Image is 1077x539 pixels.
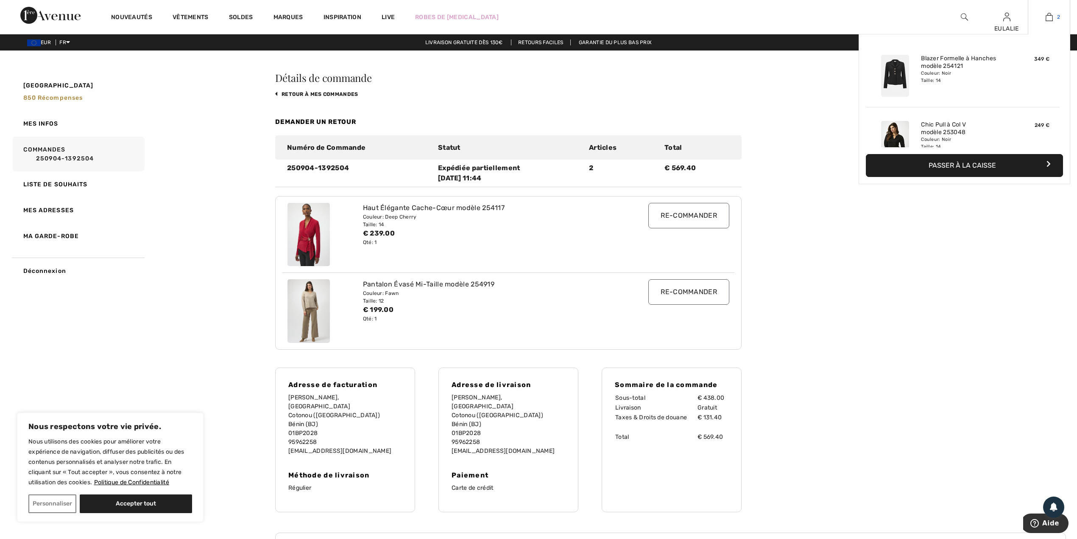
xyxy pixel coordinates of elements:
[282,143,433,153] div: Numéro de Commande
[615,432,697,442] td: Total
[452,393,565,455] p: [PERSON_NAME], [GEOGRAPHIC_DATA] Cotonou ([GEOGRAPHIC_DATA]) Bénin (BJ) 01BP2028 95962258 [EMAIL_...
[648,279,729,305] input: Re-commander
[572,39,659,45] a: Garantie du plus bas prix
[921,70,1004,84] div: Couleur: Noir Taille: 14
[584,163,659,183] div: 2
[287,279,330,343] img: joseph-ribkoff-pants-fawn_254919a_1_7976_search.jpg
[287,203,330,267] img: joseph-ribkoff-tops-deep-cherry_254117d_1_fc68_search.jpg
[27,39,41,46] img: Euro
[11,258,145,284] a: Déconnexion
[881,121,909,163] img: Chic Pull à Col V modèle 253048
[11,137,145,171] a: Commandes
[363,297,617,305] div: Taille: 12
[80,494,192,513] button: Accepter tout
[1057,13,1060,21] span: 2
[452,381,565,389] h4: Adresse de livraison
[23,154,142,163] a: 250904-1392504
[11,111,145,137] a: Mes infos
[23,81,94,90] span: [GEOGRAPHIC_DATA]
[282,163,433,183] div: 250904-1392504
[59,39,70,45] span: FR
[229,14,253,22] a: Soldes
[288,381,402,389] h4: Adresse de facturation
[697,403,728,413] td: Gratuit
[23,94,83,101] span: 850 récompenses
[363,221,617,228] div: Taille: 14
[273,14,303,22] a: Marques
[615,393,697,403] td: Sous-total
[1046,12,1053,22] img: Mon panier
[615,413,697,422] td: Taxes & Droits de douane
[921,121,1004,136] a: Chic Pull à Col V modèle 253048
[20,7,81,24] img: 1ère Avenue
[659,163,735,183] div: € 569.40
[11,171,145,197] a: Liste de souhaits
[363,289,617,297] div: Couleur: Fawn
[1023,514,1069,535] iframe: Ouvre un widget dans lequel vous pouvez trouver plus d’informations
[363,213,617,221] div: Couleur: Deep Cherry
[584,143,659,153] div: Articles
[275,118,356,126] a: Demander un retour
[363,203,617,213] div: Haut Élégante Cache-Cœur modèle 254117
[28,421,192,432] p: Nous respectons votre vie privée.
[288,483,402,492] p: Régulier
[363,239,617,246] div: Qté: 1
[881,55,909,97] img: Blazer Formelle à Hanches modèle 254121
[27,39,54,45] span: EUR
[659,143,735,153] div: Total
[452,483,565,492] p: Carte de crédit
[11,197,145,223] a: Mes adresses
[697,413,728,422] td: € 131.40
[363,228,617,239] div: € 239.00
[697,432,728,442] td: € 569.40
[11,223,145,249] a: Ma garde-robe
[986,24,1027,33] div: EULALIE
[94,478,170,486] a: Politique de Confidentialité
[363,279,617,289] div: Pantalon Évasé Mi-Taille modèle 254919
[615,403,697,413] td: Livraison
[288,393,402,455] p: [PERSON_NAME], [GEOGRAPHIC_DATA] Cotonou ([GEOGRAPHIC_DATA]) Bénin (BJ) 01BP2028 95962258 [EMAIL_...
[275,91,358,97] a: retour à mes commandes
[28,494,76,513] button: Personnaliser
[511,39,571,45] a: Retours faciles
[866,154,1063,177] button: Passer à la caisse
[363,315,617,323] div: Qté: 1
[173,14,209,22] a: Vêtements
[921,136,1004,150] div: Couleur: Noir Taille: 14
[288,471,402,479] h4: Méthode de livraison
[615,381,728,389] h4: Sommaire de la commande
[1035,122,1050,128] span: 249 €
[111,14,152,22] a: Nouveautés
[648,203,729,228] input: Re-commander
[1028,12,1070,22] a: 2
[17,413,204,522] div: Nous respectons votre vie privée.
[415,13,499,22] a: Robes de [MEDICAL_DATA]
[363,305,617,315] div: € 199.00
[921,55,1004,70] a: Blazer Formelle à Hanches modèle 254121
[438,163,579,183] div: Expédiée partiellement [DATE] 11:44
[1034,56,1050,62] span: 349 €
[697,393,728,403] td: € 438.00
[433,143,584,153] div: Statut
[382,13,395,22] a: Live
[28,437,192,488] p: Nous utilisons des cookies pour améliorer votre expérience de navigation, diffuser des publicités...
[961,12,968,22] img: recherche
[1003,12,1010,22] img: Mes infos
[1003,13,1010,21] a: Se connecter
[452,471,565,479] h4: Paiement
[419,39,510,45] a: Livraison gratuite dès 130€
[324,14,361,22] span: Inspiration
[275,73,742,83] h3: Détails de commande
